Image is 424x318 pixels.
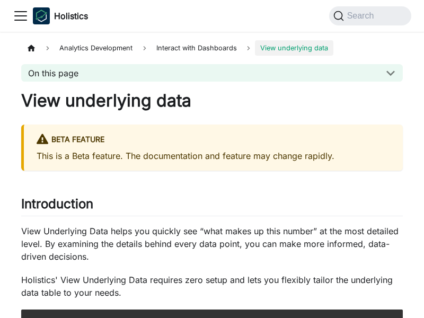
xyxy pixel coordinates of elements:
a: Home page [21,40,41,56]
nav: Breadcrumbs [21,40,403,56]
button: On this page [21,64,403,82]
p: Holistics' View Underlying Data requires zero setup and lets you flexibly tailor the underlying d... [21,273,403,299]
div: BETA FEATURE [37,133,390,147]
h2: Introduction [21,196,403,216]
h1: View underlying data [21,90,403,111]
button: Search (Command+K) [329,6,411,25]
b: Holistics [54,10,88,22]
a: HolisticsHolisticsHolistics [33,7,88,24]
img: Holistics [33,7,50,24]
p: This is a Beta feature. The documentation and feature may change rapidly. [37,149,390,162]
span: Search [344,11,381,21]
button: Toggle navigation bar [13,8,29,24]
span: View underlying data [255,40,333,56]
span: Interact with Dashboards [151,40,242,56]
p: View Underlying Data helps you quickly see “what makes up this number” at the most detailed level... [21,225,403,263]
span: Analytics Development [54,40,138,56]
